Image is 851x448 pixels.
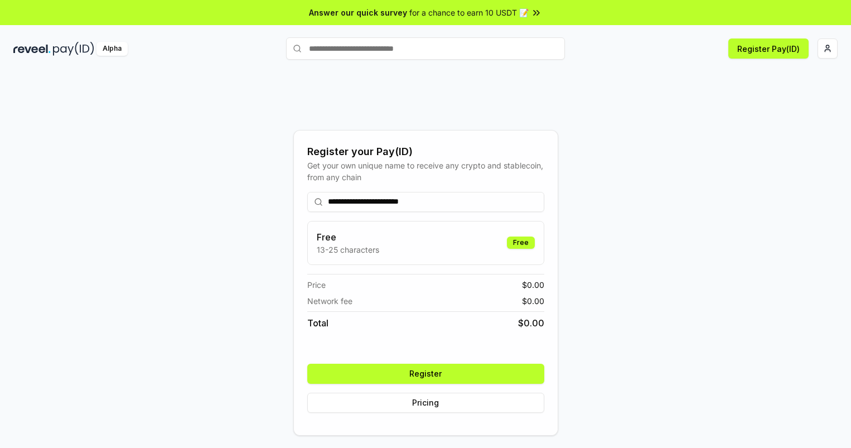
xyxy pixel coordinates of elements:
[309,7,407,18] span: Answer our quick survey
[307,393,544,413] button: Pricing
[307,144,544,160] div: Register your Pay(ID)
[522,295,544,307] span: $ 0.00
[522,279,544,291] span: $ 0.00
[307,295,352,307] span: Network fee
[317,244,379,256] p: 13-25 characters
[307,279,326,291] span: Price
[409,7,529,18] span: for a chance to earn 10 USDT 📝
[307,364,544,384] button: Register
[728,38,809,59] button: Register Pay(ID)
[507,237,535,249] div: Free
[53,42,94,56] img: pay_id
[307,160,544,183] div: Get your own unique name to receive any crypto and stablecoin, from any chain
[13,42,51,56] img: reveel_dark
[96,42,128,56] div: Alpha
[307,316,328,330] span: Total
[518,316,544,330] span: $ 0.00
[317,230,379,244] h3: Free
